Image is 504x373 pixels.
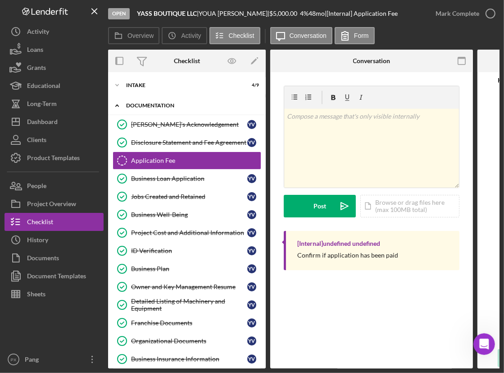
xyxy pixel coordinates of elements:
div: Disclosure Statement and Fee Agreement [131,139,247,146]
button: Educational [5,77,104,95]
button: Activity [5,23,104,41]
button: Product Templates [5,149,104,167]
div: Project Cost and Additional Information [131,229,247,236]
div: Dashboard [27,113,58,133]
div: Y V [247,318,256,327]
div: | [Internal] Application Fee [325,10,398,17]
div: Y V [247,300,256,309]
div: Jobs Created and Retained [131,193,247,200]
div: Mark Complete [436,5,479,23]
div: Y V [247,120,256,129]
div: | [137,10,199,17]
div: Documentation [126,103,254,108]
button: Document Templates [5,267,104,285]
div: Activity [27,23,49,43]
button: Grants [5,59,104,77]
a: Business Loan ApplicationYV [113,170,261,188]
div: Checklist [27,213,53,233]
div: 48 mo [309,10,325,17]
label: Checklist [229,32,254,39]
button: Post [284,195,356,217]
button: Form [335,27,375,44]
div: Business Well-Being [131,211,247,218]
button: Project Overview [5,195,104,213]
div: Franchise Documents [131,319,247,327]
a: ID VerificationYV [113,242,261,260]
div: [PERSON_NAME]'s Acknowledgement [131,121,247,128]
button: Overview [108,27,159,44]
button: Conversation [270,27,333,44]
div: Conversation [353,57,390,64]
label: Activity [181,32,201,39]
a: Jobs Created and RetainedYV [113,188,261,206]
button: Mark Complete [427,5,499,23]
button: Clients [5,131,104,149]
a: Business Insurance InformationYV [113,350,261,368]
div: Y V [247,282,256,291]
div: Checklist [174,57,200,64]
div: Y V [247,210,256,219]
div: Product Templates [27,149,80,169]
button: Checklist [5,213,104,231]
a: Business PlanYV [113,260,261,278]
b: YASS BOUTIQUE LLC [137,9,197,17]
button: Documents [5,249,104,267]
button: History [5,231,104,249]
button: Dashboard [5,113,104,131]
button: Sheets [5,285,104,303]
div: Business Plan [131,265,247,272]
button: Long-Term [5,95,104,113]
a: Disclosure Statement and Fee AgreementYV [113,134,261,152]
button: Activity [162,27,207,44]
div: Business Loan Application [131,175,247,182]
button: Checklist [209,27,260,44]
div: Y V [247,228,256,237]
div: Organizational Documents [131,337,247,345]
div: Clients [27,131,46,151]
a: Project Cost and Additional InformationYV [113,224,261,242]
div: Y V [247,264,256,273]
div: People [27,177,46,197]
div: Owner and Key Management Resume [131,283,247,290]
div: Open [108,8,130,19]
label: Overview [127,32,154,39]
div: Application Fee [131,157,261,164]
div: Document Templates [27,267,86,287]
div: Detailed Listing of Machinery and Equipment [131,298,247,312]
button: Loans [5,41,104,59]
div: 4 % [300,10,309,17]
a: Franchise DocumentsYV [113,314,261,332]
button: People [5,177,104,195]
iframe: Intercom live chat [473,333,495,355]
div: Loans [27,41,43,61]
div: Business Insurance Information [131,355,247,363]
div: Intake [126,83,236,88]
div: Y V [247,174,256,183]
div: Educational [27,77,60,97]
div: [Internal] undefined undefined [297,240,380,247]
div: Y V [247,355,256,364]
div: Project Overview [27,195,76,215]
a: Owner and Key Management ResumeYV [113,278,261,296]
text: PX [11,357,17,362]
div: Sheets [27,285,45,305]
a: Business Well-BeingYV [113,206,261,224]
div: Y V [247,336,256,345]
a: Detailed Listing of Machinery and EquipmentYV [113,296,261,314]
a: Application Fee [113,152,261,170]
a: [PERSON_NAME]'s AcknowledgementYV [113,115,261,134]
div: Y V [247,138,256,147]
div: Confirm if application has been paid [297,252,398,259]
div: Long-Term [27,95,57,115]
